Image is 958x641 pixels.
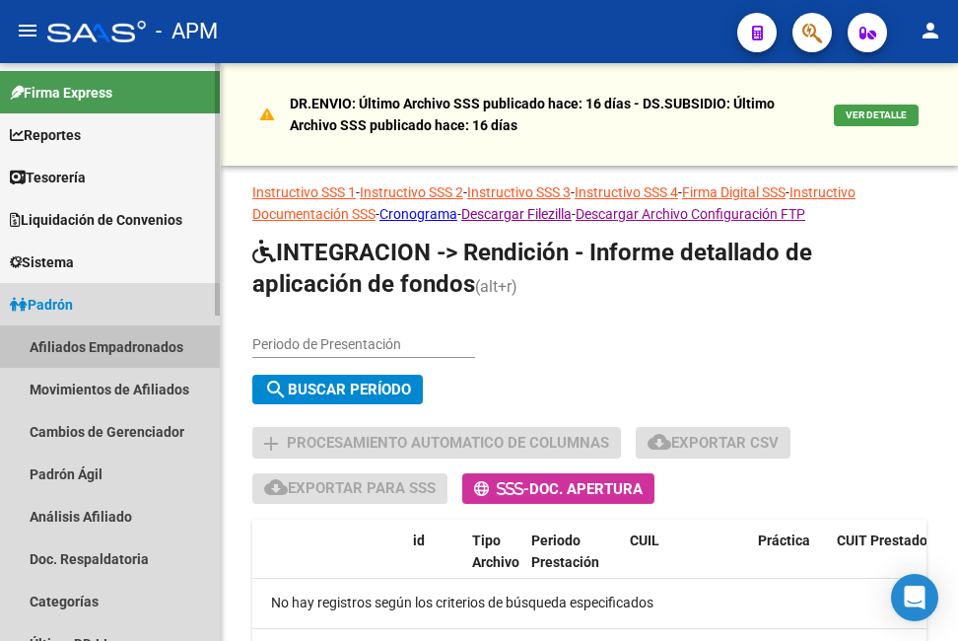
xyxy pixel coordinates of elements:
a: Descargar Archivo Configuración FTP [576,206,805,222]
datatable-header-cell: Tipo Archivo [464,520,523,606]
span: Periodo Prestación [531,533,599,571]
mat-icon: person [919,19,942,42]
p: DR.ENVIO: Último Archivo SSS publicado hace: 16 días - DS.SUBSIDIO: Último Archivo SSS publicado ... [290,93,818,136]
span: Padrón [10,294,73,316]
datatable-header-cell: Práctica [750,520,829,606]
mat-icon: add [259,432,283,456]
datatable-header-cell: Periodo Prestación [523,520,622,606]
span: (alt+r) [475,277,517,296]
button: -Doc. Apertura [462,473,654,504]
a: Instructivo SSS 1 [252,184,356,200]
button: VER DETALLE [834,105,919,126]
span: CUIL [630,533,659,548]
p: - - - - - - - - [252,181,926,225]
span: VER DETALLE [846,109,907,120]
span: Liquidación de Convenios [10,209,182,231]
button: Exportar para SSS [252,473,447,504]
datatable-header-cell: CUIT Prestador [829,520,957,606]
a: Cronograma [379,206,457,222]
mat-icon: cloud_download [648,430,671,454]
span: Tipo Archivo [472,533,519,571]
a: Instructivo SSS 3 [467,184,571,200]
a: Instructivo SSS 2 [360,184,463,200]
span: Sistema [10,251,74,273]
span: Exportar CSV [648,434,779,452]
button: Procesamiento automatico de columnas [252,427,621,458]
datatable-header-cell: CUIL [622,520,750,606]
span: - APM [156,10,218,53]
button: Buscar Período [252,375,423,404]
span: Exportar para SSS [264,479,436,497]
div: Open Intercom Messenger [891,574,938,621]
span: Procesamiento automatico de columnas [287,435,609,453]
span: id [413,533,425,548]
span: Buscar Período [264,381,411,398]
a: Instructivo SSS 4 [575,184,678,200]
a: Firma Digital SSS [682,184,786,200]
mat-icon: search [264,378,288,401]
mat-icon: cloud_download [264,475,288,499]
a: Descargar Filezilla [461,206,572,222]
button: Exportar CSV [636,427,790,458]
span: Reportes [10,124,81,146]
mat-icon: menu [16,19,39,42]
span: - [474,480,529,498]
span: CUIT Prestador [837,533,932,548]
datatable-header-cell: id [405,520,464,606]
span: Doc. Apertura [529,480,643,498]
div: No hay registros según los criterios de búsqueda especificados [252,579,926,628]
span: Práctica [758,533,810,548]
span: Firma Express [10,82,112,104]
span: INTEGRACION -> Rendición - Informe detallado de aplicación de fondos [252,239,812,298]
span: Tesorería [10,167,86,188]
